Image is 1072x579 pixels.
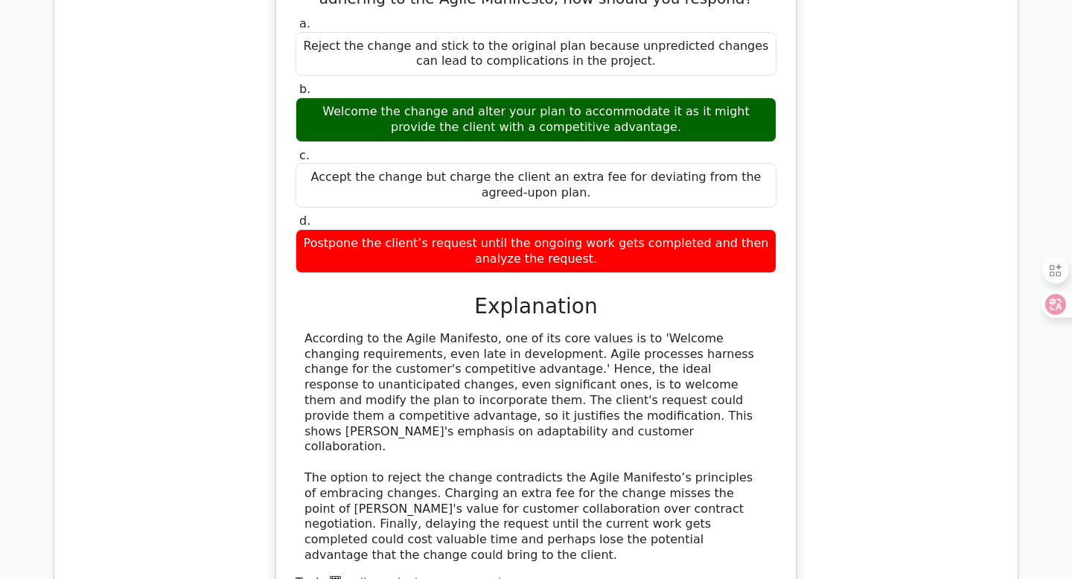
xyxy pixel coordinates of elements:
[299,214,310,228] span: d.
[296,97,776,142] div: Welcome the change and alter your plan to accommodate it as it might provide the client with a co...
[304,294,768,319] h3: Explanation
[299,16,310,31] span: a.
[296,229,776,274] div: Postpone the client’s request until the ongoing work gets completed and then analyze the request.
[299,82,310,96] span: b.
[296,163,776,208] div: Accept the change but charge the client an extra fee for deviating from the agreed-upon plan.
[299,148,310,162] span: c.
[304,331,768,563] div: According to the Agile Manifesto, one of its core values is to 'Welcome changing requirements, ev...
[296,32,776,77] div: Reject the change and stick to the original plan because unpredicted changes can lead to complica...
